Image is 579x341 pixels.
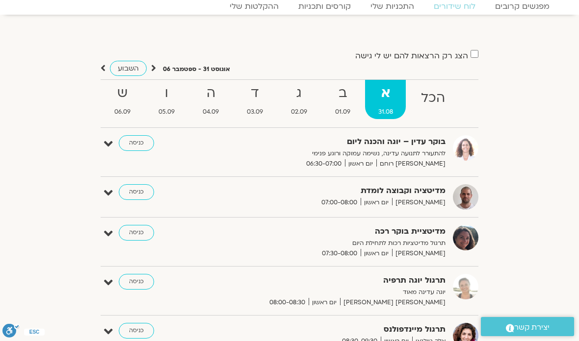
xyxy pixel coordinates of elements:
p: תרגול מדיטציות רכות לתחילת היום [235,238,446,248]
strong: ו [146,82,188,104]
span: 08:00-08:30 [266,297,309,308]
span: יום ראשון [345,159,376,169]
span: יום ראשון [361,248,392,259]
label: הצג רק הרצאות להם יש לי גישה [355,51,468,60]
a: א31.08 [365,80,406,119]
a: מפגשים קרובים [485,1,559,11]
a: לוח שידורים [424,1,485,11]
a: ב01.09 [322,80,363,119]
strong: ה [190,82,232,104]
span: יום ראשון [361,197,392,208]
span: 06:30-07:00 [303,159,345,169]
a: כניסה [119,323,154,339]
span: 03.09 [234,107,276,117]
a: הכל [408,80,458,119]
span: 07:00-08:00 [318,197,361,208]
span: השבוע [118,64,139,73]
a: כניסה [119,135,154,151]
strong: ב [322,82,363,104]
p: להתעורר לתנועה עדינה, נשימה עמוקה ורוגע פנימי [235,148,446,159]
strong: תרגול יוגה תרפיה [235,274,446,287]
a: ההקלטות שלי [220,1,289,11]
a: ו05.09 [146,80,188,119]
a: כניסה [119,225,154,241]
a: התכניות שלי [361,1,424,11]
strong: הכל [408,87,458,109]
strong: ד [234,82,276,104]
a: ג02.09 [278,80,320,119]
a: כניסה [119,274,154,290]
strong: א [365,82,406,104]
span: 05.09 [146,107,188,117]
nav: Menu [20,1,559,11]
span: [PERSON_NAME] [392,248,446,259]
span: 02.09 [278,107,320,117]
span: יצירת קשר [514,321,550,334]
a: ד03.09 [234,80,276,119]
span: יום ראשון [309,297,340,308]
a: כניסה [119,184,154,200]
span: [PERSON_NAME] [PERSON_NAME] [340,297,446,308]
strong: ש [102,82,144,104]
span: 01.09 [322,107,363,117]
span: 07:30-08:00 [318,248,361,259]
a: ה04.09 [190,80,232,119]
strong: מדיטציה וקבוצה לומדת [235,184,446,197]
a: ש06.09 [102,80,144,119]
span: [PERSON_NAME] [392,197,446,208]
a: השבוע [110,61,147,76]
strong: ג [278,82,320,104]
strong: בוקר עדין – יוגה והכנה ליום [235,135,446,148]
a: יצירת קשר [481,317,574,336]
strong: מדיטציית בוקר רכה [235,225,446,238]
p: אוגוסט 31 - ספטמבר 06 [163,64,230,74]
span: 06.09 [102,107,144,117]
span: 04.09 [190,107,232,117]
p: יוגה עדינה מאוד [235,287,446,297]
span: 31.08 [365,107,406,117]
a: קורסים ותכניות [289,1,361,11]
strong: תרגול מיינדפולנס [235,323,446,336]
span: [PERSON_NAME] רוחם [376,159,446,169]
